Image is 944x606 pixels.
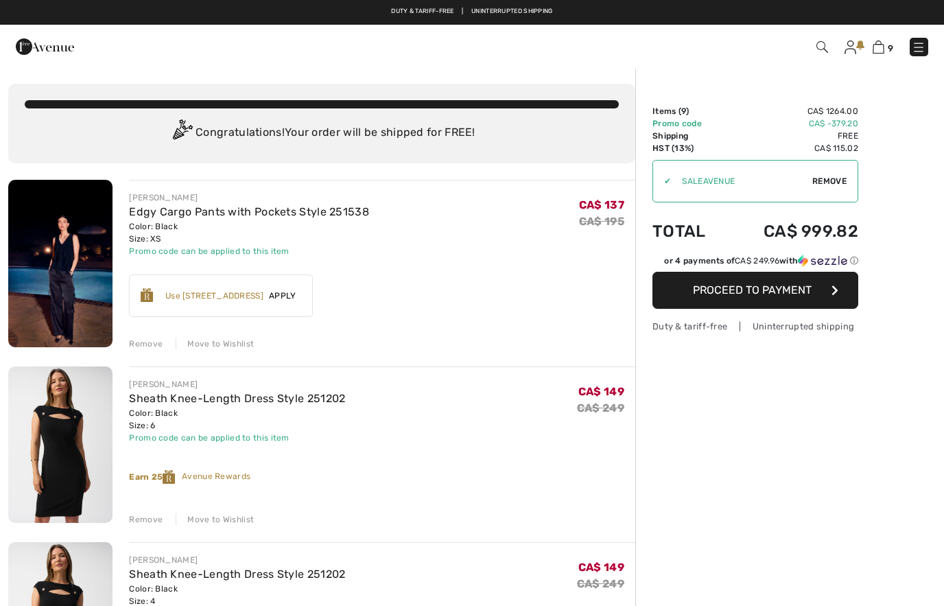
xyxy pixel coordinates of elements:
[577,577,624,590] s: CA$ 249
[176,513,254,526] div: Move to Wishlist
[873,40,884,54] img: Shopping Bag
[671,161,812,202] input: Promo code
[129,554,345,566] div: [PERSON_NAME]
[577,401,624,415] s: CA$ 249
[912,40,925,54] img: Menu
[129,472,182,482] strong: Earn 25
[129,407,345,432] div: Color: Black Size: 6
[16,33,74,60] img: 1ère Avenue
[664,255,858,267] div: or 4 payments of with
[798,255,847,267] img: Sezzle
[652,130,727,142] td: Shipping
[652,320,858,333] div: Duty & tariff-free | Uninterrupted shipping
[652,105,727,117] td: Items ( )
[129,470,635,484] div: Avenue Rewards
[25,119,619,147] div: Congratulations! Your order will be shipped for FREE!
[129,378,345,391] div: [PERSON_NAME]
[8,366,113,523] img: Sheath Knee-Length Dress Style 251202
[727,105,858,117] td: CA$ 1264.00
[129,513,163,526] div: Remove
[129,220,369,245] div: Color: Black Size: XS
[176,338,254,350] div: Move to Wishlist
[873,38,893,55] a: 9
[727,208,858,255] td: CA$ 999.82
[129,245,369,257] div: Promo code can be applied to this item
[727,130,858,142] td: Free
[129,568,345,581] a: Sheath Knee-Length Dress Style 251202
[129,432,345,444] div: Promo code can be applied to this item
[735,256,779,266] span: CA$ 249.96
[129,205,369,218] a: Edgy Cargo Pants with Pockets Style 251538
[129,191,369,204] div: [PERSON_NAME]
[579,215,624,228] s: CA$ 195
[8,180,113,347] img: Edgy Cargo Pants with Pockets Style 251538
[263,290,302,302] span: Apply
[578,385,624,398] span: CA$ 149
[163,470,175,484] img: Reward-Logo.svg
[845,40,856,54] img: My Info
[812,175,847,187] span: Remove
[681,106,686,116] span: 9
[888,43,893,54] span: 9
[141,288,153,302] img: Reward-Logo.svg
[653,175,671,187] div: ✔
[652,142,727,154] td: HST (13%)
[727,117,858,130] td: CA$ -379.20
[129,338,163,350] div: Remove
[727,142,858,154] td: CA$ 115.02
[652,255,858,272] div: or 4 payments ofCA$ 249.96withSezzle Click to learn more about Sezzle
[652,272,858,309] button: Proceed to Payment
[129,392,345,405] a: Sheath Knee-Length Dress Style 251202
[168,119,196,147] img: Congratulation2.svg
[652,117,727,130] td: Promo code
[579,198,624,211] span: CA$ 137
[578,561,624,574] span: CA$ 149
[16,39,74,52] a: 1ère Avenue
[165,290,263,302] div: Use [STREET_ADDRESS]
[693,283,812,296] span: Proceed to Payment
[816,41,828,53] img: Search
[652,208,727,255] td: Total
